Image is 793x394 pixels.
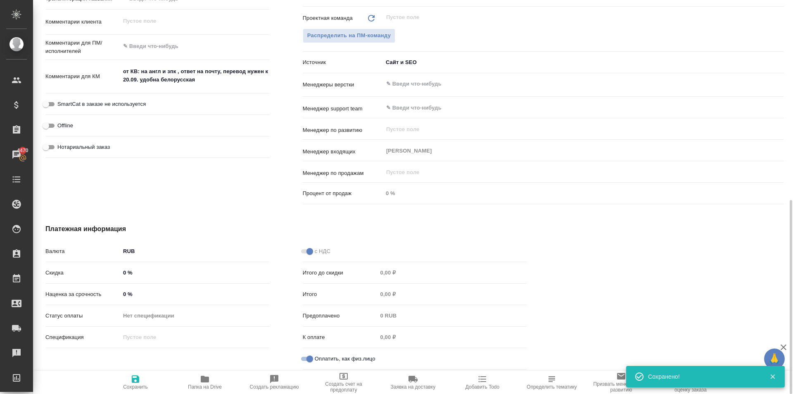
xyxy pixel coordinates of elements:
[378,310,527,322] input: Пустое поле
[385,12,765,22] input: Пустое поле
[170,371,240,394] button: Папка на Drive
[764,349,785,369] button: 🙏
[120,244,270,258] div: RUB
[315,355,375,363] span: Оплатить, как физ.лицо
[240,371,309,394] button: Создать рекламацию
[120,331,270,343] input: Пустое поле
[378,371,448,394] button: Заявка на доставку
[303,81,383,89] p: Менеджеры верстки
[12,146,33,155] span: 4470
[303,269,378,277] p: Итого до скидки
[303,290,378,298] p: Итого
[309,371,378,394] button: Создать счет на предоплату
[383,187,784,199] input: Пустое поле
[45,247,120,256] p: Валюта
[303,58,383,67] p: Источник
[378,267,527,279] input: Пустое поле
[45,269,120,277] p: Скидка
[378,288,527,300] input: Пустое поле
[45,290,120,298] p: Наценка за срочность
[303,333,378,341] p: К оплате
[385,124,765,134] input: Пустое поле
[303,105,383,113] p: Менеджер support team
[303,126,383,134] p: Менеджер по развитию
[303,14,353,22] p: Проектная команда
[45,39,120,55] p: Комментарии для ПМ/исполнителей
[448,371,517,394] button: Добавить Todo
[45,18,120,26] p: Комментарии клиента
[307,31,391,41] span: Распределить на ПМ-команду
[303,189,383,198] p: Процент от продаж
[383,55,784,69] div: Сайт и SEO
[517,371,586,394] button: Определить тематику
[315,247,330,256] span: с НДС
[764,373,781,380] button: Закрыть
[465,384,499,390] span: Добавить Todo
[303,148,383,156] p: Менеджер входящих
[591,381,651,393] span: Призвать менеджера по развитию
[57,122,73,130] span: Offline
[188,384,222,390] span: Папка на Drive
[779,83,781,85] button: Open
[45,72,120,81] p: Комментарии для КМ
[101,371,170,394] button: Сохранить
[303,169,383,177] p: Менеджер по продажам
[391,384,435,390] span: Заявка на доставку
[120,267,270,279] input: ✎ Введи что-нибудь
[303,312,378,320] p: Предоплачено
[45,312,120,320] p: Статус оплаты
[57,100,146,108] span: SmartCat в заказе не используется
[385,79,754,89] input: ✎ Введи что-нибудь
[45,333,120,341] p: Спецификация
[57,143,110,151] span: Нотариальный заказ
[767,350,781,368] span: 🙏
[2,144,31,165] a: 4470
[378,331,527,343] input: Пустое поле
[303,29,396,43] button: Распределить на ПМ-команду
[250,384,299,390] span: Создать рекламацию
[123,384,148,390] span: Сохранить
[527,384,577,390] span: Определить тематику
[779,107,781,109] button: Open
[120,309,270,323] div: Нет спецификации
[45,224,527,234] h4: Платежная информация
[120,288,270,300] input: ✎ Введи что-нибудь
[385,167,765,177] input: Пустое поле
[314,381,373,393] span: Создать счет на предоплату
[586,371,656,394] button: Призвать менеджера по развитию
[385,103,754,112] input: ✎ Введи что-нибудь
[120,64,270,87] textarea: от КВ: на англ и зпк , ответ на почту, перевод нужен к 20.09. удобна белорусская
[648,373,757,381] div: Сохранено!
